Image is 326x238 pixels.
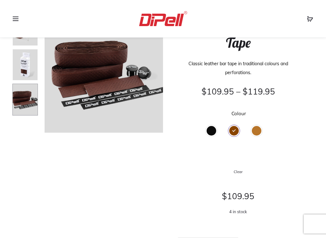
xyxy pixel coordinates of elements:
h1: Vintage Leather Bar Tape [178,19,298,51]
span: $ [222,191,227,201]
p: 4 in stock [178,205,298,219]
bdi: 119.95 [243,86,275,97]
span: $ [202,86,207,97]
span: $ [243,86,248,97]
bdi: 109.95 [202,86,234,97]
label: Colour [231,111,246,116]
bdi: 109.95 [222,191,254,201]
p: Classic leather bar tape in traditional colours and perforations. [178,59,298,77]
img: Dipell-bike-Sbar-Brown-heavy-unpackaged-092-Paul-Osta-80x100.jpg [12,84,38,115]
span: – [236,86,240,97]
a: Clear [178,168,298,175]
img: Dipell-bike-Sbar-Brown-heavy-packaged-083-Paul-Osta-80x100.jpg [12,49,38,81]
